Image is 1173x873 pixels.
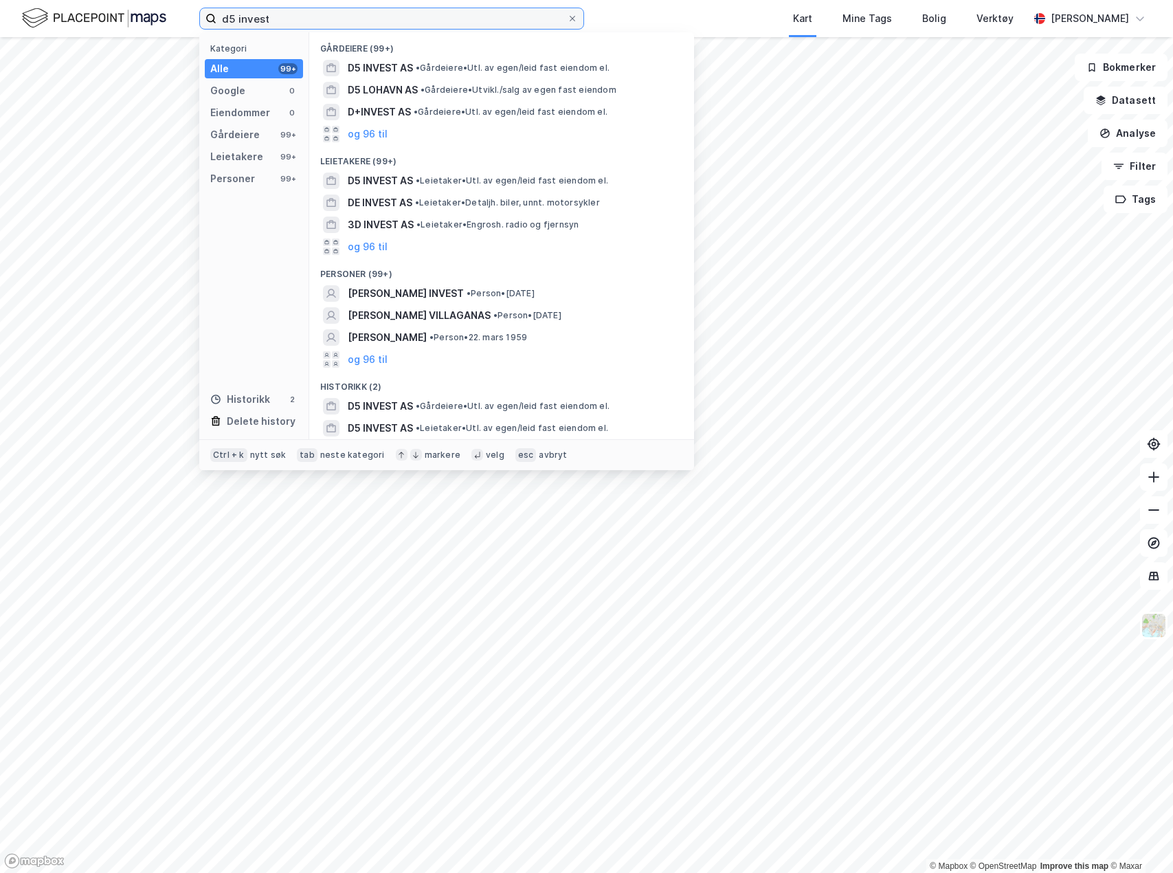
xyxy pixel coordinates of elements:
[416,175,420,186] span: •
[210,126,260,143] div: Gårdeiere
[348,239,388,255] button: og 96 til
[348,398,413,415] span: D5 INVEST AS
[278,173,298,184] div: 99+
[414,107,607,118] span: Gårdeiere • Utl. av egen/leid fast eiendom el.
[348,307,491,324] span: [PERSON_NAME] VILLAGANAS
[970,861,1037,871] a: OpenStreetMap
[210,448,247,462] div: Ctrl + k
[421,85,425,95] span: •
[842,10,892,27] div: Mine Tags
[416,175,608,186] span: Leietaker • Utl. av egen/leid fast eiendom el.
[976,10,1014,27] div: Verktøy
[278,129,298,140] div: 99+
[1084,87,1168,114] button: Datasett
[515,448,537,462] div: esc
[309,145,694,170] div: Leietakere (99+)
[216,8,567,29] input: Søk på adresse, matrikkel, gårdeiere, leietakere eller personer
[416,423,608,434] span: Leietaker • Utl. av egen/leid fast eiendom el.
[210,391,270,408] div: Historikk
[348,82,418,98] span: D5 LOHAVN AS
[287,85,298,96] div: 0
[309,32,694,57] div: Gårdeiere (99+)
[1104,807,1173,873] iframe: Chat Widget
[416,219,579,230] span: Leietaker • Engrosh. radio og fjernsyn
[348,173,413,189] span: D5 INVEST AS
[309,371,694,395] div: Historikk (2)
[210,43,303,54] div: Kategori
[416,63,420,73] span: •
[348,420,413,436] span: D5 INVEST AS
[210,82,245,99] div: Google
[348,217,414,233] span: 3D INVEST AS
[415,197,419,208] span: •
[348,351,388,368] button: og 96 til
[287,107,298,118] div: 0
[539,450,567,461] div: avbryt
[348,126,388,142] button: og 96 til
[210,60,229,77] div: Alle
[250,450,287,461] div: nytt søk
[416,219,421,230] span: •
[210,170,255,187] div: Personer
[467,288,535,299] span: Person • [DATE]
[1051,10,1129,27] div: [PERSON_NAME]
[1141,612,1167,639] img: Z
[416,63,610,74] span: Gårdeiere • Utl. av egen/leid fast eiendom el.
[415,197,600,208] span: Leietaker • Detaljh. biler, unnt. motorsykler
[348,285,464,302] span: [PERSON_NAME] INVEST
[210,148,263,165] div: Leietakere
[467,288,471,298] span: •
[416,401,610,412] span: Gårdeiere • Utl. av egen/leid fast eiendom el.
[348,329,427,346] span: [PERSON_NAME]
[425,450,460,461] div: markere
[416,423,420,433] span: •
[348,195,412,211] span: DE INVEST AS
[210,104,270,121] div: Eiendommer
[1040,861,1108,871] a: Improve this map
[421,85,616,96] span: Gårdeiere • Utvikl./salg av egen fast eiendom
[493,310,498,320] span: •
[1075,54,1168,81] button: Bokmerker
[1104,186,1168,213] button: Tags
[414,107,418,117] span: •
[348,104,411,120] span: D+INVEST AS
[278,63,298,74] div: 99+
[4,853,65,869] a: Mapbox homepage
[493,310,561,321] span: Person • [DATE]
[793,10,812,27] div: Kart
[320,450,385,461] div: neste kategori
[297,448,317,462] div: tab
[278,151,298,162] div: 99+
[348,60,413,76] span: D5 INVEST AS
[1102,153,1168,180] button: Filter
[486,450,504,461] div: velg
[429,332,527,343] span: Person • 22. mars 1959
[309,258,694,283] div: Personer (99+)
[1088,120,1168,147] button: Analyse
[22,6,166,30] img: logo.f888ab2527a4732fd821a326f86c7f29.svg
[287,394,298,405] div: 2
[922,10,946,27] div: Bolig
[227,413,295,430] div: Delete history
[429,332,434,342] span: •
[416,401,420,411] span: •
[930,861,968,871] a: Mapbox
